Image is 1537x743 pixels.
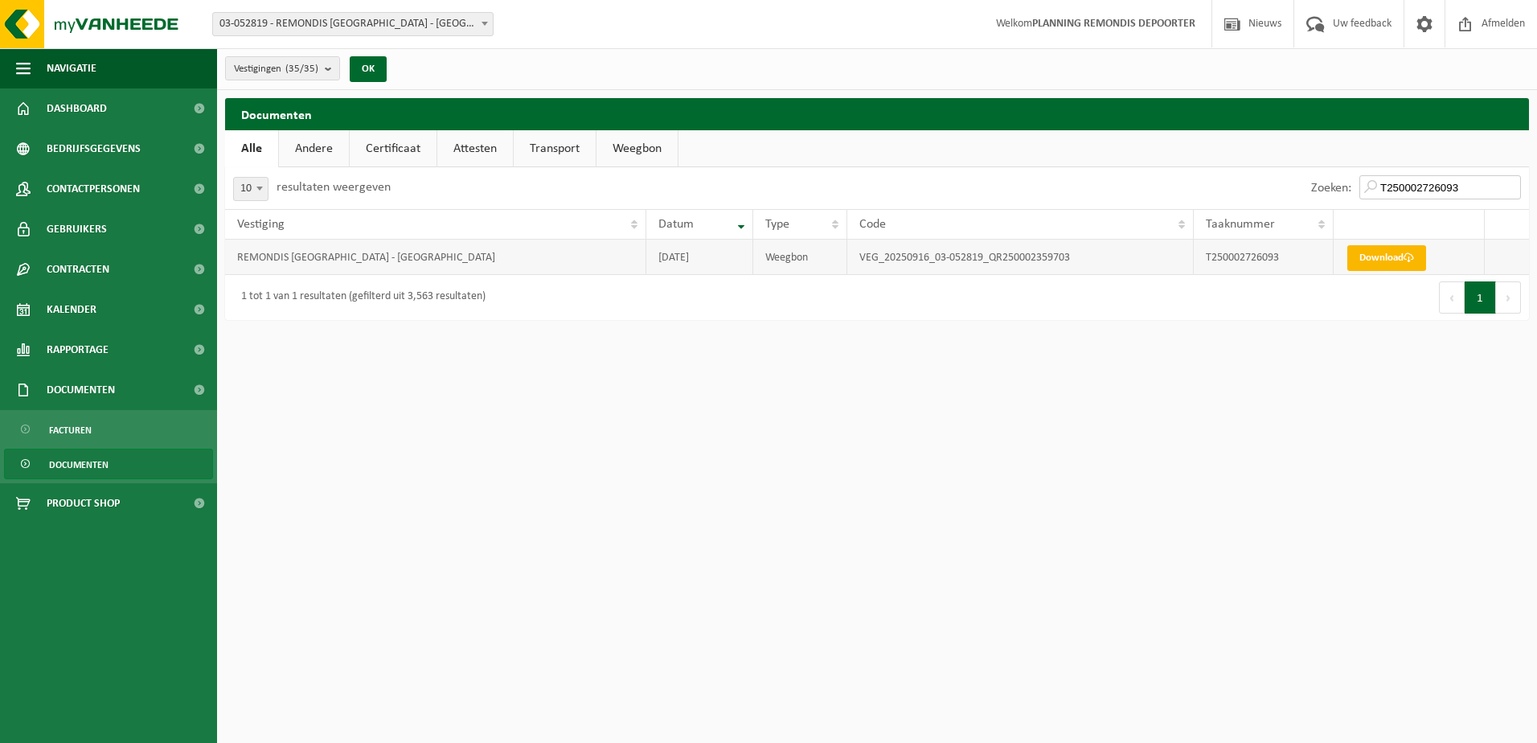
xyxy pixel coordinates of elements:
span: Contactpersonen [47,169,140,209]
a: Weegbon [596,130,678,167]
td: VEG_20250916_03-052819_QR250002359703 [847,240,1194,275]
span: Vestiging [237,218,285,231]
span: Facturen [49,415,92,445]
count: (35/35) [285,64,318,74]
button: Previous [1439,281,1465,314]
a: Facturen [4,414,213,445]
span: 10 [233,177,268,201]
a: Documenten [4,449,213,479]
span: Contracten [47,249,109,289]
a: Attesten [437,130,513,167]
span: Vestigingen [234,57,318,81]
strong: PLANNING REMONDIS DEPOORTER [1032,18,1195,30]
span: Kalender [47,289,96,330]
td: T250002726093 [1194,240,1334,275]
span: Product Shop [47,483,120,523]
span: Documenten [49,449,109,480]
span: Code [859,218,886,231]
a: Certificaat [350,130,437,167]
button: Vestigingen(35/35) [225,56,340,80]
span: Datum [658,218,694,231]
td: REMONDIS [GEOGRAPHIC_DATA] - [GEOGRAPHIC_DATA] [225,240,646,275]
span: 03-052819 - REMONDIS WEST-VLAANDEREN - OOSTENDE [213,13,493,35]
span: Documenten [47,370,115,410]
a: Andere [279,130,349,167]
span: Taaknummer [1206,218,1275,231]
button: Next [1496,281,1521,314]
button: 1 [1465,281,1496,314]
button: OK [350,56,387,82]
span: Gebruikers [47,209,107,249]
span: Dashboard [47,88,107,129]
span: Navigatie [47,48,96,88]
div: 1 tot 1 van 1 resultaten (gefilterd uit 3,563 resultaten) [233,283,486,312]
h2: Documenten [225,98,1529,129]
span: Rapportage [47,330,109,370]
span: Bedrijfsgegevens [47,129,141,169]
span: 10 [234,178,268,200]
label: Zoeken: [1311,182,1351,195]
td: Weegbon [753,240,848,275]
td: [DATE] [646,240,753,275]
label: resultaten weergeven [277,181,391,194]
span: Type [765,218,789,231]
a: Alle [225,130,278,167]
span: 03-052819 - REMONDIS WEST-VLAANDEREN - OOSTENDE [212,12,494,36]
a: Download [1347,245,1426,271]
a: Transport [514,130,596,167]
